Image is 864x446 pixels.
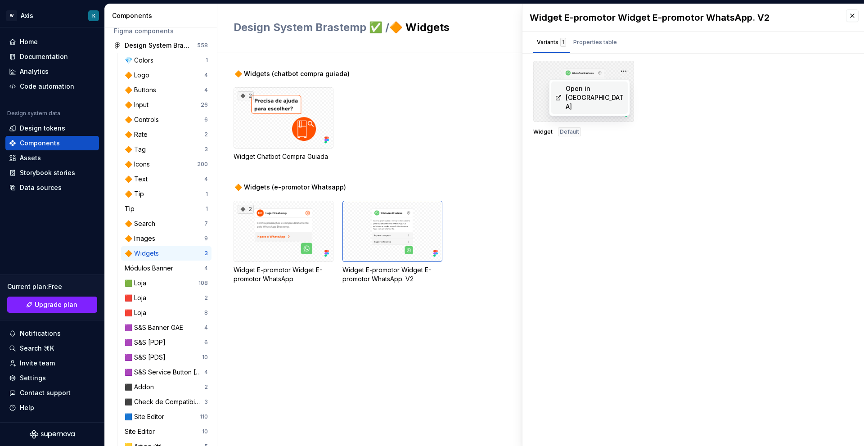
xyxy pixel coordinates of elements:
div: 🟥 Loja [125,293,150,302]
a: ⬛ Check de Compatibilidade3 [121,395,211,409]
div: Design System Brastemp ﻿﻿✅ [125,41,192,50]
a: 🔶 Search7 [121,216,211,231]
div: Properties table [573,38,617,47]
div: 🔶 Text [125,175,151,184]
span: Widget [533,128,553,135]
div: Tip [125,204,138,213]
a: Home [5,35,99,49]
div: 🔶 Tag [125,145,149,154]
a: 🟥 Loja8 [121,306,211,320]
div: Home [20,37,38,46]
div: 2 [204,383,208,391]
div: 🟪 S&S Service Button [Carrinho] [125,368,204,377]
div: Widget E-promotor Widget E-promotor WhatsApp [234,266,333,284]
div: K [92,12,95,19]
span: Default [560,128,579,135]
a: Storybook stories [5,166,99,180]
div: 108 [198,279,208,287]
a: 🔶 Input26 [121,98,211,112]
div: 🟦 Site Editor [125,412,168,421]
div: Help [20,403,34,412]
div: 6 [204,339,208,346]
a: Documentation [5,50,99,64]
div: W [6,10,17,21]
div: Suggestions [549,80,630,116]
div: 200 [197,161,208,168]
div: Components [20,139,60,148]
div: 2 [238,205,254,214]
a: Supernova Logo [30,430,75,439]
div: 🔶 Logo [125,71,153,80]
a: 🔶 Widgets3 [121,246,211,261]
div: 🔶 Buttons [125,86,160,95]
div: Invite team [20,359,55,368]
div: 2Widget Chatbot Compra Guiada [234,87,333,161]
div: Widget E-promotor Widget E-promotor WhatsApp. V2 [530,11,837,24]
a: 🔶 Buttons4 [121,83,211,97]
div: Widget E-promotor Widget E-promotor WhatsApp. V2 [342,201,442,284]
a: Open in [GEOGRAPHIC_DATA] [551,81,628,114]
a: Invite team [5,356,99,370]
div: Axis [21,11,33,20]
div: Widget Chatbot Compra Guiada [234,152,333,161]
div: 4 [204,369,208,376]
div: Search ⌘K [20,344,54,353]
div: 1 [206,57,208,64]
div: 6 [204,116,208,123]
div: 2 [238,91,254,100]
div: 🔶 Widgets [125,249,162,258]
div: 3 [204,250,208,257]
a: Módulos Banner4 [121,261,211,275]
div: ⬛ Check de Compatibilidade [125,397,204,406]
div: 110 [200,413,208,420]
a: 🔶 Rate2 [121,127,211,142]
div: 🟩 Loja [125,279,150,288]
div: Design system data [7,110,60,117]
div: 🔶 Tip [125,189,148,198]
a: 🟥 Loja2 [121,291,211,305]
div: Documentation [20,52,68,61]
div: Data sources [20,183,62,192]
button: WAxisK [2,6,103,25]
div: 🟪 S&S Banner GAE [125,323,187,332]
div: 4 [204,324,208,331]
div: Components [112,11,213,20]
a: 💎 Colors1 [121,53,211,68]
div: Open in [GEOGRAPHIC_DATA] [566,84,624,111]
a: 🟪 S&S [PDS]10 [121,350,211,365]
div: Figma components [114,27,208,36]
button: Contact support [5,386,99,400]
div: Site Editor [125,427,158,436]
a: Components [5,136,99,150]
div: 🔶 Search [125,219,159,228]
a: 🟦 Site Editor110 [121,410,211,424]
div: 4 [204,265,208,272]
a: 🔶 Logo4 [121,68,211,82]
div: Current plan : Free [7,282,97,291]
a: Data sources [5,180,99,195]
div: Widget E-promotor Widget E-promotor WhatsApp. V2 [342,266,442,284]
div: 🟪 S&S [PDS] [125,353,169,362]
div: Variants [537,38,566,47]
div: 1 [560,38,566,47]
a: Upgrade plan [7,297,97,313]
div: Contact support [20,388,71,397]
div: Design tokens [20,124,65,133]
a: 🔶 Tip1 [121,187,211,201]
div: 🔶 Icons [125,160,153,169]
div: Code automation [20,82,74,91]
a: Design tokens [5,121,99,135]
div: Assets [20,153,41,162]
a: Code automation [5,79,99,94]
a: 🔶 Images9 [121,231,211,246]
a: 🔶 Tag3 [121,142,211,157]
div: Settings [20,374,46,383]
h2: 🔶 Widgets [234,20,596,35]
a: Assets [5,151,99,165]
div: 2Widget E-promotor Widget E-promotor WhatsApp [234,201,333,284]
div: 4 [204,86,208,94]
div: 🔶 Rate [125,130,151,139]
button: Help [5,401,99,415]
span: 🔶 Widgets (chatbot compra guiada) [234,69,350,78]
a: Design System Brastemp ✅558 [110,38,211,53]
